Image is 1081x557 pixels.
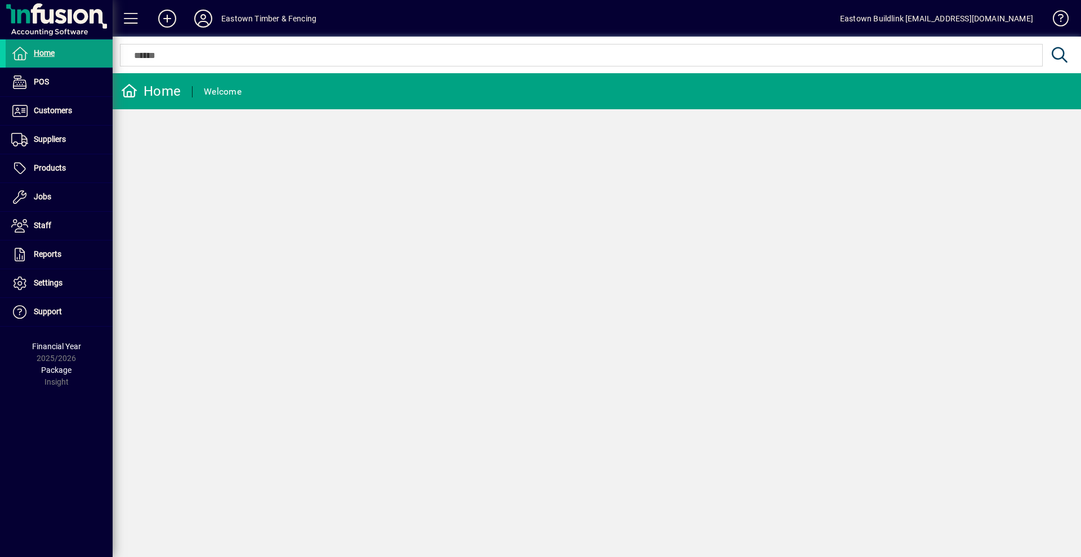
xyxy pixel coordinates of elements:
[34,249,61,259] span: Reports
[34,135,66,144] span: Suppliers
[34,221,51,230] span: Staff
[204,83,242,101] div: Welcome
[6,126,113,154] a: Suppliers
[34,192,51,201] span: Jobs
[6,68,113,96] a: POS
[149,8,185,29] button: Add
[6,269,113,297] a: Settings
[34,278,62,287] span: Settings
[6,183,113,211] a: Jobs
[6,240,113,269] a: Reports
[32,342,81,351] span: Financial Year
[221,10,316,28] div: Eastown Timber & Fencing
[34,77,49,86] span: POS
[34,307,62,316] span: Support
[121,82,181,100] div: Home
[6,212,113,240] a: Staff
[34,163,66,172] span: Products
[1044,2,1067,39] a: Knowledge Base
[185,8,221,29] button: Profile
[6,97,113,125] a: Customers
[840,10,1033,28] div: Eastown Buildlink [EMAIL_ADDRESS][DOMAIN_NAME]
[6,298,113,326] a: Support
[34,48,55,57] span: Home
[6,154,113,182] a: Products
[41,366,72,375] span: Package
[34,106,72,115] span: Customers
